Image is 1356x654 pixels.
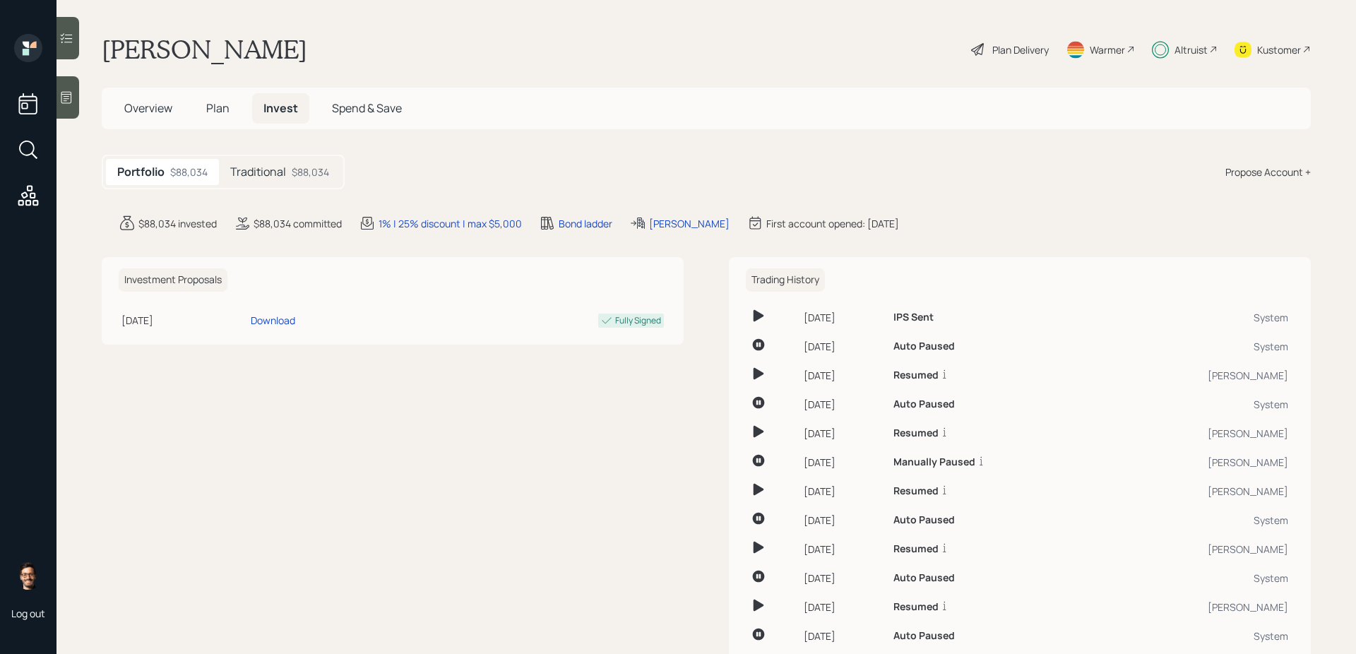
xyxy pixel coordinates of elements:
[263,100,298,116] span: Invest
[1257,42,1301,57] div: Kustomer
[1110,484,1288,499] div: [PERSON_NAME]
[766,216,899,231] div: First account opened: [DATE]
[14,561,42,590] img: sami-boghos-headshot.png
[893,543,939,555] h6: Resumed
[804,629,881,643] div: [DATE]
[804,571,881,585] div: [DATE]
[1110,397,1288,412] div: System
[893,311,934,323] h6: IPS Sent
[893,398,955,410] h6: Auto Paused
[292,165,329,179] div: $88,034
[1110,542,1288,557] div: [PERSON_NAME]
[138,216,217,231] div: $88,034 invested
[1090,42,1125,57] div: Warmer
[893,601,939,613] h6: Resumed
[804,339,881,354] div: [DATE]
[1110,513,1288,528] div: System
[251,313,295,328] div: Download
[804,368,881,383] div: [DATE]
[804,513,881,528] div: [DATE]
[893,427,939,439] h6: Resumed
[893,456,975,468] h6: Manually Paused
[230,165,286,179] h5: Traditional
[804,484,881,499] div: [DATE]
[1110,629,1288,643] div: System
[332,100,402,116] span: Spend & Save
[804,542,881,557] div: [DATE]
[1110,339,1288,354] div: System
[1110,600,1288,614] div: [PERSON_NAME]
[893,340,955,352] h6: Auto Paused
[254,216,342,231] div: $88,034 committed
[559,216,612,231] div: Bond ladder
[121,313,245,328] div: [DATE]
[649,216,730,231] div: [PERSON_NAME]
[119,268,227,292] h6: Investment Proposals
[893,514,955,526] h6: Auto Paused
[1110,426,1288,441] div: [PERSON_NAME]
[124,100,172,116] span: Overview
[615,314,661,327] div: Fully Signed
[804,455,881,470] div: [DATE]
[804,310,881,325] div: [DATE]
[379,216,522,231] div: 1% | 25% discount | max $5,000
[170,165,208,179] div: $88,034
[1110,455,1288,470] div: [PERSON_NAME]
[893,485,939,497] h6: Resumed
[117,165,165,179] h5: Portfolio
[893,572,955,584] h6: Auto Paused
[804,600,881,614] div: [DATE]
[804,426,881,441] div: [DATE]
[992,42,1049,57] div: Plan Delivery
[102,34,307,65] h1: [PERSON_NAME]
[1110,571,1288,585] div: System
[11,607,45,620] div: Log out
[206,100,230,116] span: Plan
[1110,368,1288,383] div: [PERSON_NAME]
[893,630,955,642] h6: Auto Paused
[1225,165,1311,179] div: Propose Account +
[1174,42,1208,57] div: Altruist
[804,397,881,412] div: [DATE]
[1110,310,1288,325] div: System
[746,268,825,292] h6: Trading History
[893,369,939,381] h6: Resumed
